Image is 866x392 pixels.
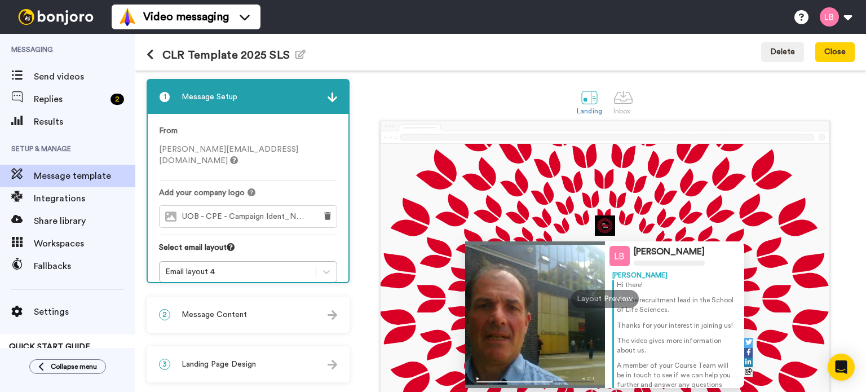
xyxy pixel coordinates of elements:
span: Replies [34,93,106,106]
span: QUICK START GUIDE [9,343,90,351]
span: Results [34,115,135,129]
img: player-controls-full.svg [465,372,605,388]
span: Message template [34,169,135,183]
img: Profile Image [609,246,630,266]
a: Landing [571,82,608,121]
div: Inbox [613,107,633,115]
span: Video messaging [143,9,229,25]
div: Email layout 4 [165,266,310,278]
div: 2 [111,94,124,105]
span: Message Content [182,309,247,320]
span: 3 [159,359,170,370]
span: Fallbacks [34,259,135,273]
img: vm-color.svg [118,8,136,26]
img: bj-logo-header-white.svg [14,9,98,25]
div: [PERSON_NAME] [634,246,705,257]
p: I'm the recruitment lead in the School of Life Sciences. [617,296,737,315]
p: Thanks for your interest in joining us! [617,321,737,331]
button: Collapse menu [29,359,106,374]
span: Message Setup [182,91,237,103]
p: Hi there! [617,280,737,290]
img: arrow.svg [328,310,337,320]
div: Open Intercom Messenger [828,354,855,381]
span: Settings [34,305,135,319]
span: UOB - CPE - Campaign Ident_No Gradient_CMYK-01.jpeg [182,212,310,222]
span: 2 [159,309,170,320]
label: From [159,125,178,137]
span: Collapse menu [51,362,97,371]
div: 2Message Content [147,297,350,333]
div: Select email layout [159,242,337,261]
span: [PERSON_NAME][EMAIL_ADDRESS][DOMAIN_NAME] [159,146,298,165]
div: Landing [577,107,602,115]
span: Landing Page Design [182,359,256,370]
img: arrow.svg [328,93,337,102]
span: 1 [159,91,170,103]
span: Integrations [34,192,135,205]
span: Workspaces [34,237,135,250]
div: Layout Preview [571,290,639,308]
button: Close [815,42,855,63]
div: 3Landing Page Design [147,346,350,382]
span: Share library [34,214,135,228]
h1: CLR Template 2025 SLS [147,49,306,61]
p: The video gives more information about us. [617,336,737,355]
img: arrow.svg [328,360,337,369]
span: Add your company logo [159,187,245,199]
a: Inbox [608,82,639,121]
span: Send videos [34,70,135,83]
img: f6c7e729-3d5f-476b-8ff6-4452e0785430 [595,215,615,236]
div: [PERSON_NAME] [612,271,737,280]
button: Delete [761,42,804,63]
